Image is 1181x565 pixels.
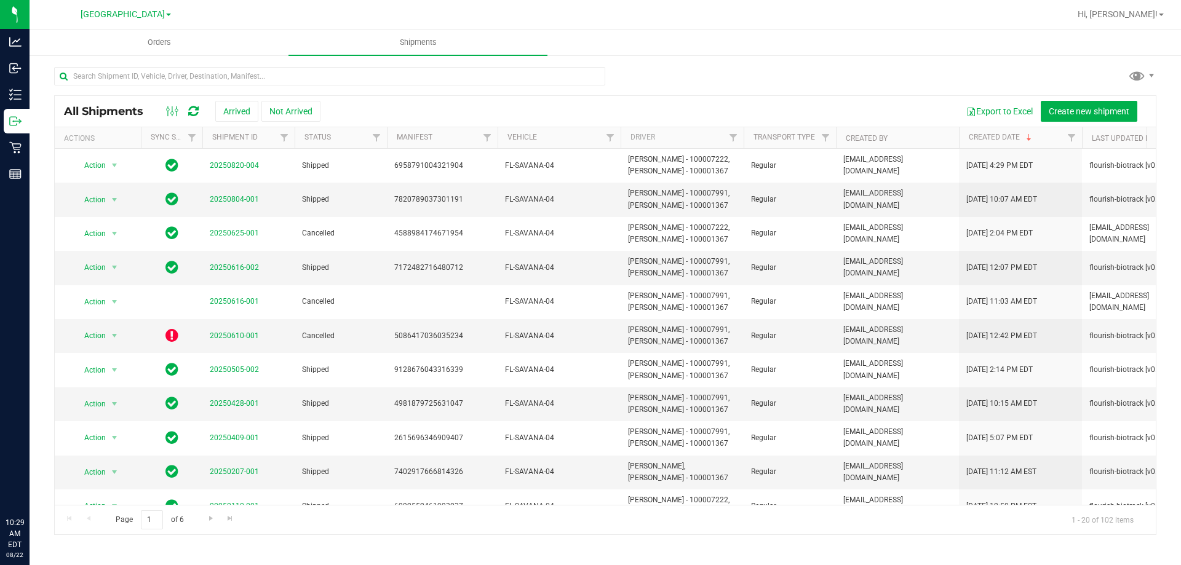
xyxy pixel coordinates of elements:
span: Regular [751,364,829,376]
span: 5086417036035234 [394,330,490,342]
span: Regular [751,227,829,239]
a: 20250804-001 [210,195,259,203]
a: Created Date [969,133,1034,141]
a: Vehicle [507,133,537,141]
span: Action [73,497,106,515]
button: Not Arrived [261,101,320,122]
span: flourish-biotrack [v0.1.0] [1089,262,1169,274]
span: 7172482716480712 [394,262,490,274]
button: Arrived [215,101,258,122]
span: flourish-biotrack [v0.1.0] [1089,432,1169,444]
inline-svg: Inventory [9,89,22,101]
span: [DATE] 12:50 PM EST [966,500,1036,512]
span: [PERSON_NAME] - 100007222, [PERSON_NAME] - 100001367 [628,222,736,245]
a: Manifest [397,133,432,141]
a: Shipment ID [212,133,258,141]
span: Shipped [302,194,380,205]
span: In Sync [165,429,178,446]
a: 20250207-001 [210,467,259,476]
span: Page of 6 [105,510,194,529]
span: FL-SAVANA-04 [505,432,613,444]
span: Regular [751,296,829,307]
span: flourish-biotrack [v0.1.0] [1089,398,1169,409]
inline-svg: Retail [9,141,22,154]
span: Cancelled [302,330,380,342]
a: Orders [30,30,288,55]
a: 20250820-004 [210,161,259,170]
span: [GEOGRAPHIC_DATA] [81,9,165,20]
span: [PERSON_NAME] - 100007222, [PERSON_NAME] - 100001367 [628,154,736,177]
span: [PERSON_NAME] - 100007991, [PERSON_NAME] - 100001367 [628,188,736,211]
a: Filter [274,127,295,148]
span: In Sync [165,361,178,378]
p: 08/22 [6,550,24,559]
span: [EMAIL_ADDRESS][DOMAIN_NAME] [843,324,952,347]
a: Transport Type [754,133,815,141]
span: select [107,395,122,413]
span: FL-SAVANA-04 [505,296,613,307]
span: Regular [751,466,829,478]
span: Regular [751,160,829,172]
inline-svg: Analytics [9,36,22,48]
span: select [107,191,122,208]
span: [DATE] 12:07 PM EDT [966,262,1037,274]
span: [EMAIL_ADDRESS][DOMAIN_NAME] [843,290,952,314]
button: Create new shipment [1041,101,1137,122]
span: 4981879725631047 [394,398,490,409]
span: Shipped [302,160,380,172]
span: select [107,157,122,174]
input: 1 [141,510,163,529]
input: Search Shipment ID, Vehicle, Driver, Destination, Manifest... [54,67,605,85]
a: 20250409-001 [210,433,259,442]
span: 1 - 20 of 102 items [1062,510,1143,529]
span: 6958791004321904 [394,160,490,172]
span: [DATE] 4:29 PM EDT [966,160,1033,172]
span: flourish-biotrack [v0.1.0] [1089,330,1169,342]
span: [EMAIL_ADDRESS][DOMAIN_NAME] [843,222,952,245]
span: flourish-biotrack [v0.1.0] [1089,194,1169,205]
button: Export to Excel [958,101,1041,122]
a: Filter [723,127,744,148]
span: [EMAIL_ADDRESS][DOMAIN_NAME] [843,494,952,518]
span: Action [73,429,106,446]
span: flourish-biotrack [v0.1.0] [1089,500,1169,512]
span: flourish-biotrack [v0.1.0] [1089,364,1169,376]
inline-svg: Reports [9,168,22,180]
span: [PERSON_NAME] - 100007991, [PERSON_NAME] - 100001367 [628,256,736,279]
span: [EMAIL_ADDRESS][DOMAIN_NAME] [843,460,952,484]
span: Action [73,464,106,481]
span: Action [73,191,106,208]
span: 9128676043316339 [394,364,490,376]
a: 20250428-001 [210,399,259,408]
a: 20250110-001 [210,502,259,510]
span: [EMAIL_ADDRESS][DOMAIN_NAME] [843,392,952,416]
span: Create new shipment [1049,106,1129,116]
span: In Sync [165,157,178,174]
span: select [107,497,122,515]
span: [DATE] 12:42 PM EDT [966,330,1037,342]
a: Created By [846,134,888,143]
span: 7402917666814326 [394,466,490,478]
p: 10:29 AM EDT [6,517,24,550]
span: FL-SAVANA-04 [505,466,613,478]
a: Filter [182,127,202,148]
span: [PERSON_NAME] - 100007991, [PERSON_NAME] - 100001367 [628,324,736,347]
span: Orders [131,37,188,48]
span: 4588984174671954 [394,227,490,239]
span: [DATE] 11:03 AM EDT [966,296,1037,307]
span: FL-SAVANA-04 [505,160,613,172]
span: FL-SAVANA-04 [505,227,613,239]
span: [PERSON_NAME] - 100007222, [PERSON_NAME] - 100001367 [628,494,736,518]
span: [DATE] 2:04 PM EDT [966,227,1033,239]
span: Shipped [302,262,380,274]
span: Cancelled [302,296,380,307]
a: Go to the last page [221,510,239,527]
span: select [107,327,122,344]
span: [EMAIL_ADDRESS][DOMAIN_NAME] [843,256,952,279]
span: [EMAIL_ADDRESS][DOMAIN_NAME] [843,154,952,177]
span: select [107,293,122,310]
iframe: Resource center [12,467,49,504]
span: Shipped [302,432,380,444]
a: Filter [600,127,621,148]
span: Shipped [302,398,380,409]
